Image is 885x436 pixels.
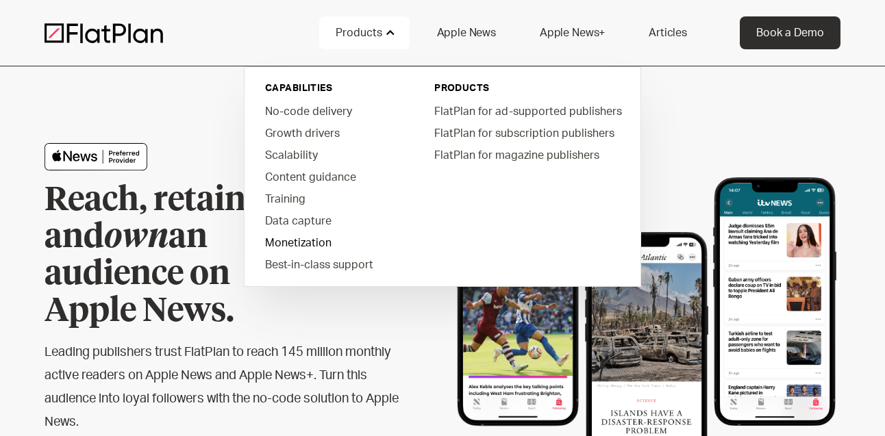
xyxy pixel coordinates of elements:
[423,144,631,166] a: FlatPlan for magazine publishers
[244,62,641,287] nav: Products
[254,253,410,275] a: Best-in-class support
[740,16,840,49] a: Book a Demo
[45,182,325,330] h1: Reach, retain and an audience on Apple News.
[523,16,621,49] a: Apple News+
[254,144,410,166] a: Scalability
[632,16,703,49] a: Articles
[254,209,410,231] a: Data capture
[254,188,410,209] a: Training
[423,122,631,144] a: FlatPlan for subscription publishers
[756,25,824,41] div: Book a Demo
[254,122,410,144] a: Growth drivers
[434,81,620,95] div: PRODUCTS
[336,25,382,41] div: Products
[254,100,410,122] a: No-code delivery
[319,16,410,49] div: Products
[45,341,403,434] h2: Leading publishers trust FlatPlan to reach 145 million monthly active readers on Apple News and A...
[423,100,631,122] a: FlatPlan for ad-supported publishers
[421,16,512,49] a: Apple News
[265,81,399,95] div: capabilities
[254,231,410,253] a: Monetization
[104,221,169,254] em: own
[254,166,410,188] a: Content guidance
